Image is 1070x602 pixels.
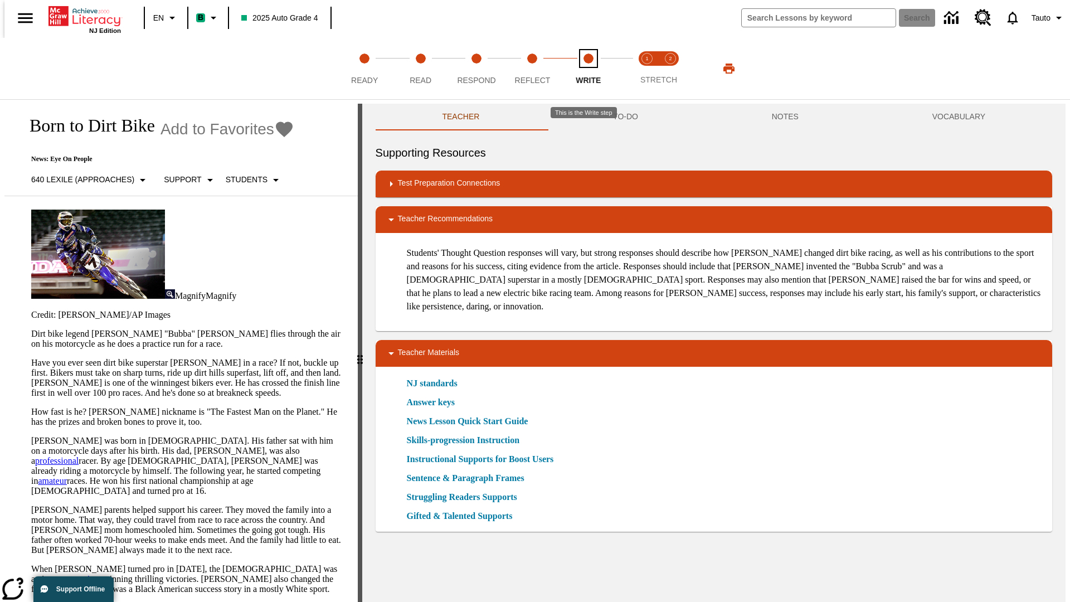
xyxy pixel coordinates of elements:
input: search field [742,9,896,27]
span: Read [410,76,431,85]
a: amateur [38,476,67,486]
div: Test Preparation Connections [376,171,1052,197]
a: Data Center [937,3,968,33]
p: Teacher Recommendations [398,213,493,226]
button: Language: EN, Select a language [148,8,184,28]
button: Support Offline [33,576,114,602]
button: Respond step 3 of 5 [444,38,509,99]
a: Notifications [998,3,1027,32]
button: Reflect step 4 of 5 [500,38,565,99]
button: Profile/Settings [1027,8,1070,28]
button: Stretch Respond step 2 of 2 [654,38,687,99]
span: Magnify [206,291,236,300]
text: 2 [669,56,672,61]
h1: Born to Dirt Bike [18,115,155,136]
p: 640 Lexile (Approaches) [31,174,134,186]
a: Skills-progression Instruction, Will open in new browser window or tab [407,434,520,447]
button: Add to Favorites - Born to Dirt Bike [160,119,294,139]
a: Sentence & Paragraph Frames, Will open in new browser window or tab [407,472,524,485]
div: Teacher Materials [376,340,1052,367]
div: Teacher Recommendations [376,206,1052,233]
span: Write [576,76,601,85]
button: VOCABULARY [865,104,1052,130]
div: reading [4,104,358,596]
h6: Supporting Resources [376,144,1052,162]
a: Instructional Supports for Boost Users, Will open in new browser window or tab [407,453,554,466]
span: Tauto [1032,12,1050,24]
a: News Lesson Quick Start Guide, Will open in new browser window or tab [407,415,528,428]
p: News: Eye On People [18,155,294,163]
a: sensation [66,574,99,584]
a: Struggling Readers Supports [407,491,524,504]
button: Select Student [221,170,287,190]
p: How fast is he? [PERSON_NAME] nickname is "The Fastest Man on the Planet." He has the prizes and ... [31,407,344,427]
span: Add to Favorites [160,120,274,138]
p: Students' Thought Question responses will vary, but strong responses should describe how [PERSON_... [407,246,1043,313]
p: Credit: [PERSON_NAME]/AP Images [31,310,344,320]
button: NOTES [705,104,865,130]
p: Test Preparation Connections [398,177,500,191]
p: [PERSON_NAME] parents helped support his career. They moved the family into a motor home. That wa... [31,505,344,555]
button: Print [711,59,747,79]
button: TO-DO [546,104,705,130]
span: Ready [351,76,378,85]
div: Home [48,4,121,34]
button: Open side menu [9,2,42,35]
a: Answer keys, Will open in new browser window or tab [407,396,455,409]
div: Press Enter or Spacebar and then press right and left arrow keys to move the slider [358,104,362,602]
a: professional [35,456,79,465]
span: Support Offline [56,585,105,593]
button: Ready step 1 of 5 [332,38,397,99]
span: NJ Edition [89,27,121,34]
span: STRETCH [640,75,677,84]
img: Magnify [165,289,175,299]
button: Scaffolds, Support [159,170,221,190]
button: Read step 2 of 5 [388,38,453,99]
text: 1 [645,56,648,61]
span: 2025 Auto Grade 4 [241,12,318,24]
a: Resource Center, Will open in new tab [968,3,998,33]
span: B [198,11,203,25]
img: Motocross racer James Stewart flies through the air on his dirt bike. [31,210,165,299]
div: Instructional Panel Tabs [376,104,1052,130]
p: Teacher Materials [398,347,460,360]
p: Students [226,174,267,186]
p: Have you ever seen dirt bike superstar [PERSON_NAME] in a race? If not, buckle up first. Bikers m... [31,358,344,398]
button: Teacher [376,104,547,130]
a: NJ standards [407,377,464,390]
span: Respond [457,76,495,85]
div: This is the Write step [551,107,617,118]
button: Select Lexile, 640 Lexile (Approaches) [27,170,154,190]
span: Reflect [515,76,551,85]
p: [PERSON_NAME] was born in [DEMOGRAPHIC_DATA]. His father sat with him on a motorcycle days after ... [31,436,344,496]
p: Dirt bike legend [PERSON_NAME] "Bubba" [PERSON_NAME] flies through the air on his motorcycle as h... [31,329,344,349]
a: Gifted & Talented Supports [407,509,519,523]
p: When [PERSON_NAME] turned pro in [DATE], the [DEMOGRAPHIC_DATA] was an instant , winning thrillin... [31,564,344,594]
button: Boost Class color is mint green. Change class color [192,8,225,28]
p: Support [164,174,201,186]
button: Write step 5 of 5 [556,38,621,99]
span: Magnify [175,291,206,300]
span: EN [153,12,164,24]
button: Stretch Read step 1 of 2 [631,38,663,99]
div: activity [362,104,1066,602]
